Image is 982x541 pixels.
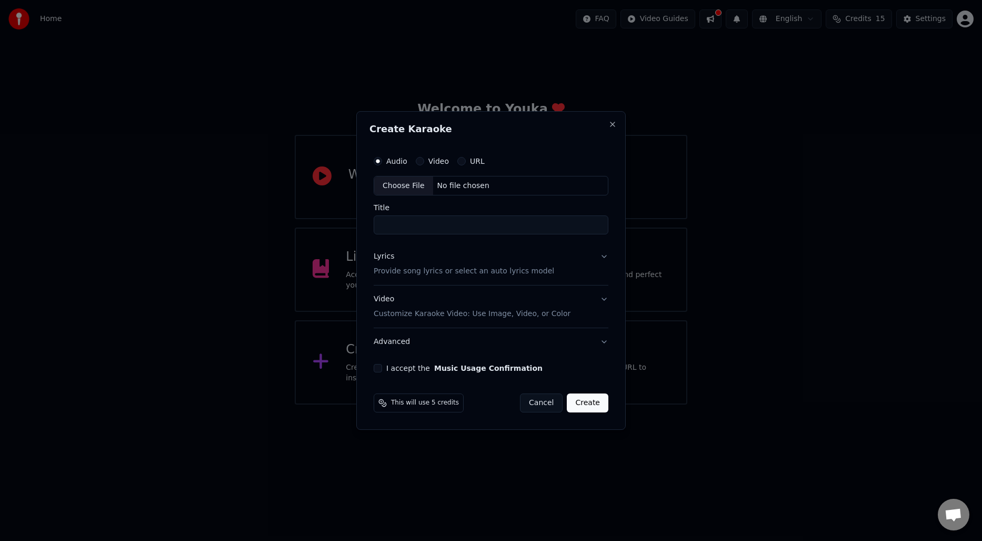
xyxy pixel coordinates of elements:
[391,399,459,407] span: This will use 5 credits
[433,181,494,191] div: No file chosen
[374,176,433,195] div: Choose File
[374,252,394,262] div: Lyrics
[386,158,407,165] label: Audio
[386,365,543,372] label: I accept the
[470,158,485,165] label: URL
[374,286,608,328] button: VideoCustomize Karaoke Video: Use Image, Video, or Color
[374,294,570,320] div: Video
[374,328,608,356] button: Advanced
[374,204,608,212] label: Title
[374,243,608,286] button: LyricsProvide song lyrics or select an auto lyrics model
[374,309,570,319] p: Customize Karaoke Video: Use Image, Video, or Color
[374,267,554,277] p: Provide song lyrics or select an auto lyrics model
[434,365,543,372] button: I accept the
[567,394,608,412] button: Create
[520,394,563,412] button: Cancel
[428,158,449,165] label: Video
[369,124,613,134] h2: Create Karaoke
